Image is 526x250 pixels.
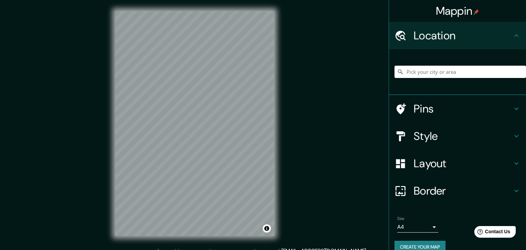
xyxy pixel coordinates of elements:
div: Location [389,22,526,49]
h4: Border [414,184,512,198]
button: Toggle attribution [263,224,271,233]
h4: Layout [414,157,512,170]
h4: Pins [414,102,512,116]
div: Layout [389,150,526,177]
input: Pick your city or area [394,66,526,78]
div: Border [389,177,526,205]
img: pin-icon.png [474,9,479,15]
div: Style [389,122,526,150]
iframe: Help widget launcher [465,223,518,242]
label: Size [397,216,404,222]
h4: Location [414,29,512,42]
h4: Style [414,129,512,143]
canvas: Map [115,11,274,236]
h4: Mappin [436,4,479,18]
div: A4 [397,222,438,233]
div: Pins [389,95,526,122]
